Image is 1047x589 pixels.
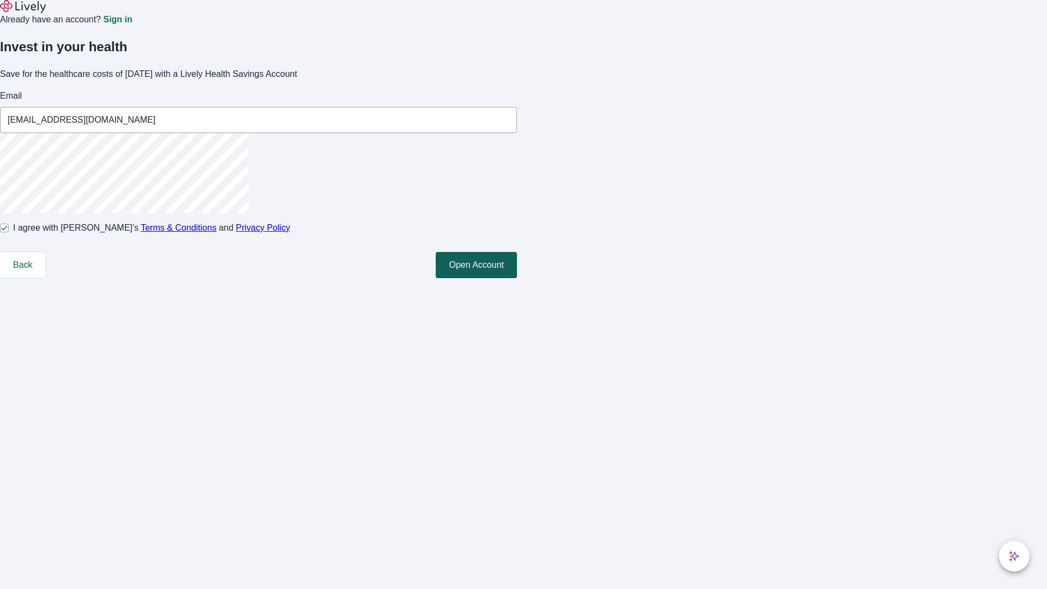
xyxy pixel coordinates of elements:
button: Open Account [436,252,517,278]
a: Sign in [103,15,132,24]
span: I agree with [PERSON_NAME]’s and [13,221,290,235]
svg: Lively AI Assistant [1009,551,1020,562]
button: chat [999,541,1030,572]
a: Privacy Policy [236,223,291,232]
a: Terms & Conditions [141,223,216,232]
